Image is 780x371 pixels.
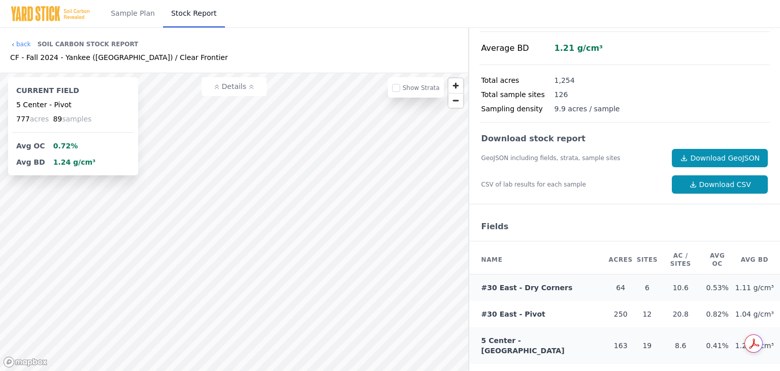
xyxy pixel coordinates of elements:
div: CSV of lab results for each sample [481,180,664,189]
td: 8.6 [660,327,702,364]
a: back [10,40,31,48]
div: 126 [555,89,568,100]
th: Acres [607,245,635,274]
td: 10.6 [660,274,702,301]
td: 1.24 g/cm³ [49,153,100,169]
td: Avg BD [12,153,49,169]
a: Mapbox logo [3,356,48,368]
td: 163 [607,327,635,364]
a: 5 Center - [GEOGRAPHIC_DATA] [481,336,565,355]
td: Avg OC [12,137,49,153]
th: Sites [635,245,660,274]
td: 250 [607,301,635,327]
a: Download CSV [672,175,768,194]
div: Total sample sites [481,89,555,100]
td: 1.11 g/cm³ [733,274,780,301]
td: 0.53% [702,274,733,301]
td: 64 [607,274,635,301]
img: Yard Stick Logo [10,6,90,22]
div: 1,254 [555,75,575,85]
td: 0.41% [702,327,733,364]
a: #30 East - Dry Corners [481,284,573,292]
div: Average BD [481,42,555,54]
div: Current Field [16,85,130,100]
button: Details [202,77,267,96]
td: 0.72% [49,137,100,153]
span: acres [30,115,49,123]
th: AVG OC [702,245,733,274]
td: 19 [635,327,660,364]
label: Show Strata [403,84,440,91]
div: 9.9 acres / sample [555,104,620,114]
td: 6 [635,274,660,301]
th: AVG BD [733,245,780,274]
td: 1.04 g/cm³ [733,301,780,327]
button: Zoom out [448,93,463,108]
th: AC / Sites [660,245,702,274]
a: Download GeoJSON [672,149,768,167]
div: GeoJSON including fields, strata, sample sites [481,154,664,162]
div: Soil Carbon Stock Report [38,36,139,52]
th: Name [469,245,607,274]
span: samples [62,115,91,123]
div: CF - Fall 2024 - Yankee ([GEOGRAPHIC_DATA]) / Clear Frontier [10,52,228,63]
div: Total acres [481,75,555,85]
td: 0.82% [702,301,733,327]
a: #30 East - Pivot [481,310,545,318]
div: 777 89 [12,114,134,133]
td: 20.8 [660,301,702,327]
div: Fields [469,212,780,241]
div: Download stock report [481,133,768,145]
td: 1.25 g/cm³ [733,327,780,364]
div: Sampling density [481,104,555,114]
button: Zoom in [448,78,463,93]
div: 1.21 g/cm³ [555,42,603,54]
div: 5 Center - Pivot [16,100,130,110]
td: 12 [635,301,660,327]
